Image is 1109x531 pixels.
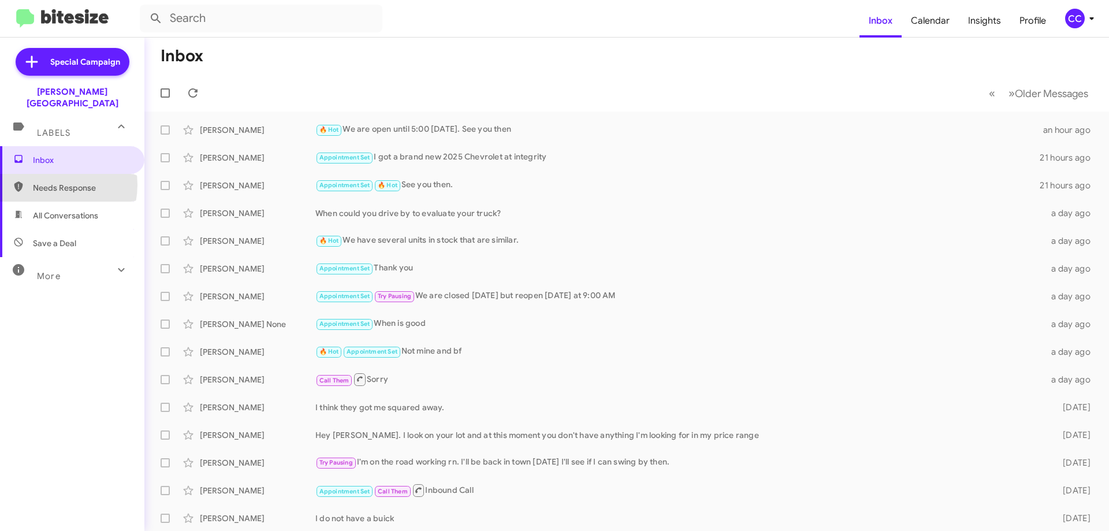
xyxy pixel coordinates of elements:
span: Appointment Set [319,154,370,161]
div: a day ago [1044,263,1100,274]
div: a day ago [1044,235,1100,247]
span: 🔥 Hot [319,348,339,355]
div: We are closed [DATE] but reopen [DATE] at 9:00 AM [315,289,1044,303]
div: [PERSON_NAME] [200,346,315,358]
div: [PERSON_NAME] [200,513,315,524]
div: a day ago [1044,318,1100,330]
div: I think they got me squared away. [315,402,1044,413]
div: [DATE] [1044,513,1100,524]
span: Save a Deal [33,237,76,249]
div: [PERSON_NAME] [200,374,315,385]
div: a day ago [1044,374,1100,385]
div: [PERSON_NAME] [200,235,315,247]
span: « [989,86,995,101]
span: Appointment Set [319,292,370,300]
div: [PERSON_NAME] [200,124,315,136]
span: Older Messages [1015,87,1088,100]
span: Appointment Set [319,488,370,495]
div: a day ago [1044,291,1100,302]
div: a day ago [1044,207,1100,219]
nav: Page navigation example [983,81,1095,105]
h1: Inbox [161,47,203,65]
div: Thank you [315,262,1044,275]
div: [PERSON_NAME] [200,402,315,413]
div: a day ago [1044,346,1100,358]
span: Try Pausing [319,459,353,466]
div: See you then. [315,179,1040,192]
div: Sorry [315,372,1044,387]
span: Appointment Set [319,181,370,189]
button: Next [1002,81,1095,105]
span: Needs Response [33,182,131,194]
div: CC [1065,9,1085,28]
span: Appointment Set [347,348,397,355]
button: Previous [982,81,1002,105]
div: [DATE] [1044,429,1100,441]
a: Inbox [859,4,902,38]
div: When is good [315,317,1044,331]
div: [PERSON_NAME] [200,152,315,164]
span: Appointment Set [319,265,370,272]
input: Search [140,5,382,32]
button: CC [1055,9,1096,28]
div: We have several units in stock that are similar. [315,234,1044,247]
div: [PERSON_NAME] [200,180,315,191]
a: Profile [1010,4,1055,38]
div: [DATE] [1044,485,1100,496]
div: Not mine and bf [315,345,1044,358]
div: 21 hours ago [1040,180,1100,191]
div: an hour ago [1043,124,1100,136]
div: I do not have a buick [315,513,1044,524]
div: [PERSON_NAME] [200,207,315,219]
span: All Conversations [33,210,98,221]
div: I got a brand new 2025 Chevrolet at integrity [315,151,1040,164]
a: Special Campaign [16,48,129,76]
div: [DATE] [1044,457,1100,469]
div: [PERSON_NAME] [200,485,315,496]
span: Labels [37,128,70,138]
a: Calendar [902,4,959,38]
span: Call Them [378,488,408,495]
div: [DATE] [1044,402,1100,413]
span: Inbox [33,154,131,166]
span: 🔥 Hot [378,181,397,189]
div: [PERSON_NAME] [200,457,315,469]
div: We are open until 5:00 [DATE]. See you then [315,123,1043,136]
span: » [1008,86,1015,101]
div: [PERSON_NAME] [200,263,315,274]
span: Special Campaign [50,56,120,68]
a: Insights [959,4,1010,38]
span: Try Pausing [378,292,411,300]
div: I'm on the road working rn. I'll be back in town [DATE] I'll see if I can swing by then. [315,456,1044,469]
span: Appointment Set [319,320,370,328]
div: Inbound Call [315,483,1044,497]
span: Call Them [319,377,349,384]
span: More [37,271,61,281]
div: [PERSON_NAME] None [200,318,315,330]
span: 🔥 Hot [319,237,339,244]
div: Hey [PERSON_NAME]. I look on your lot and at this moment you don't have anything I'm looking for ... [315,429,1044,441]
div: 21 hours ago [1040,152,1100,164]
div: When could you drive by to evaluate your truck? [315,207,1044,219]
div: [PERSON_NAME] [200,429,315,441]
span: 🔥 Hot [319,126,339,133]
div: [PERSON_NAME] [200,291,315,302]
